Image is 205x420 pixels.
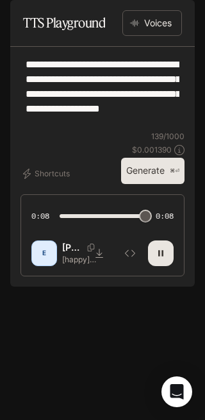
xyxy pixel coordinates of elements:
button: Copy Voice ID [82,244,100,251]
p: [happy] Killing enemies? Well? We couldn’t get the army enemies are important things to do. And T... [62,254,102,265]
span: 0:08 [156,210,174,223]
button: Download audio [86,240,112,266]
button: Inspect [117,240,143,266]
p: [PERSON_NAME] [62,241,82,254]
span: 0:08 [31,210,49,223]
p: ⌘⏎ [170,167,179,175]
h1: TTS Playground [23,10,105,36]
div: E [34,243,54,264]
button: Voices [122,10,182,36]
button: Generate⌘⏎ [121,158,184,184]
button: Shortcuts [20,164,75,184]
p: 139 / 1000 [151,131,184,142]
p: $ 0.001390 [132,144,172,155]
button: open drawer [10,6,33,29]
div: Open Intercom Messenger [161,376,192,407]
